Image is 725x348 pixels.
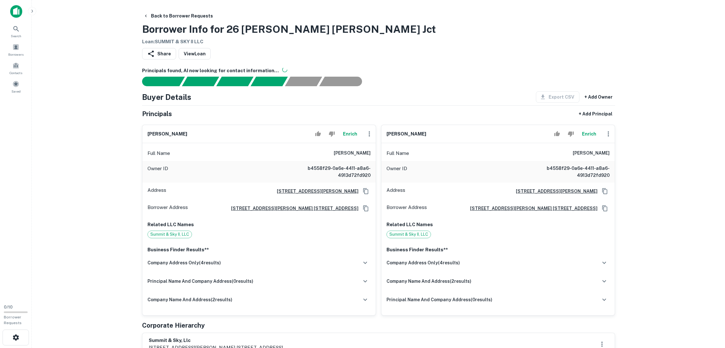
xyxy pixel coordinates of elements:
[8,52,24,57] span: Borrowers
[582,91,615,103] button: + Add Owner
[148,231,192,238] span: Summit & Sky II, LLC
[147,296,232,303] h6: company name and address ( 2 results)
[319,77,370,86] div: AI fulfillment process complete.
[340,128,360,140] button: Enrich
[147,186,166,196] p: Address
[565,128,576,140] button: Reject
[386,296,492,303] h6: principal name and company address ( 0 results)
[386,186,405,196] p: Address
[334,150,371,157] h6: [PERSON_NAME]
[142,91,191,103] h4: Buyer Details
[182,77,219,86] div: Your request is received and processing...
[10,70,22,75] span: Contacts
[142,321,205,330] h5: Corporate Hierarchy
[147,246,371,254] p: Business Finder Results**
[386,246,610,254] p: Business Finder Results**
[134,77,182,86] div: Sending borrower request to AI...
[2,41,30,58] a: Borrowers
[312,128,324,140] button: Accept
[600,186,610,196] button: Copy Address
[11,89,21,94] span: Saved
[272,188,359,195] a: [STREET_ADDRESS][PERSON_NAME]
[386,278,471,285] h6: company name and address ( 2 results)
[147,278,253,285] h6: principal name and company address ( 0 results)
[250,77,288,86] div: Principals found, AI now looking for contact information...
[11,33,21,38] span: Search
[141,10,215,22] button: Back to Borrower Requests
[386,165,407,179] p: Owner ID
[533,165,610,179] h6: b4558f29-0a6e-4411-a8a6-4913d72fd920
[142,109,172,119] h5: Principals
[326,128,337,140] button: Reject
[2,78,30,95] a: Saved
[10,5,22,18] img: capitalize-icon.png
[361,204,371,213] button: Copy Address
[147,150,170,157] p: Full Name
[147,130,187,138] h6: [PERSON_NAME]
[147,204,188,213] p: Borrower Address
[142,22,436,37] h3: Borrower Info for 26 [PERSON_NAME] [PERSON_NAME] Jct
[226,205,359,212] a: [STREET_ADDRESS][PERSON_NAME] [STREET_ADDRESS]
[2,23,30,40] a: Search
[147,259,221,266] h6: company address only ( 4 results)
[387,231,431,238] span: Summit & Sky II, LLC
[600,204,610,213] button: Copy Address
[361,186,371,196] button: Copy Address
[386,130,426,138] h6: [PERSON_NAME]
[386,204,427,213] p: Borrower Address
[2,59,30,77] a: Contacts
[142,67,615,74] h6: Principals found, AI now looking for contact information...
[142,48,176,59] button: Share
[465,205,598,212] a: [STREET_ADDRESS][PERSON_NAME] [STREET_ADDRESS]
[386,221,610,228] p: Related LLC Names
[149,337,283,344] h6: summit & sky, llc
[4,315,22,325] span: Borrower Requests
[179,48,211,59] a: ViewLoan
[294,165,371,179] h6: b4558f29-0a6e-4411-a8a6-4913d72fd920
[573,150,610,157] h6: [PERSON_NAME]
[576,108,615,120] button: + Add Principal
[551,128,563,140] button: Accept
[386,259,460,266] h6: company address only ( 4 results)
[216,77,253,86] div: Documents found, AI parsing details...
[142,38,436,45] h6: Loan : SUMMIT & SKY II LLC
[285,77,322,86] div: Principals found, still searching for contact information. This may take time...
[147,165,168,179] p: Owner ID
[511,188,598,195] a: [STREET_ADDRESS][PERSON_NAME]
[579,128,599,140] button: Enrich
[147,221,371,228] p: Related LLC Names
[386,150,409,157] p: Full Name
[4,305,13,310] span: 0 / 10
